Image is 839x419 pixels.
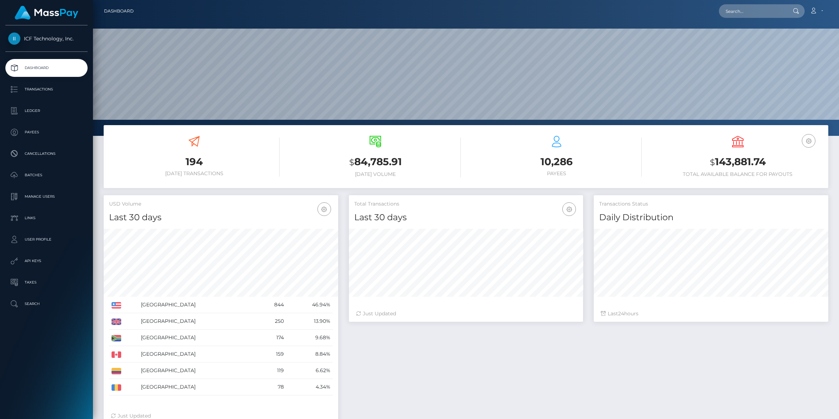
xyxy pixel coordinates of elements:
[112,384,121,391] img: RO.png
[349,157,354,167] small: $
[112,351,121,358] img: CA.png
[286,330,333,346] td: 9.68%
[8,234,85,245] p: User Profile
[138,379,257,395] td: [GEOGRAPHIC_DATA]
[109,201,333,208] h5: USD Volume
[8,148,85,159] p: Cancellations
[5,252,88,270] a: API Keys
[5,231,88,248] a: User Profile
[5,35,88,42] span: ICF Technology, Inc.
[719,4,786,18] input: Search...
[5,209,88,227] a: Links
[112,335,121,341] img: ZA.png
[138,346,257,363] td: [GEOGRAPHIC_DATA]
[8,63,85,73] p: Dashboard
[354,201,578,208] h5: Total Transactions
[8,84,85,95] p: Transactions
[599,211,823,224] h4: Daily Distribution
[472,171,642,177] h6: Payees
[290,155,461,169] h3: 84,785.91
[257,379,286,395] td: 78
[290,171,461,177] h6: [DATE] Volume
[286,297,333,313] td: 46.94%
[8,33,20,45] img: ICF Technology, Inc.
[8,299,85,309] p: Search
[472,155,642,169] h3: 10,286
[601,310,821,317] div: Last hours
[8,256,85,266] p: API Keys
[5,145,88,163] a: Cancellations
[599,201,823,208] h5: Transactions Status
[257,313,286,330] td: 250
[652,155,823,169] h3: 143,881.74
[5,59,88,77] a: Dashboard
[104,4,134,19] a: Dashboard
[618,310,624,317] span: 24
[286,313,333,330] td: 13.90%
[109,211,333,224] h4: Last 30 days
[138,313,257,330] td: [GEOGRAPHIC_DATA]
[8,170,85,181] p: Batches
[112,319,121,325] img: GB.png
[5,273,88,291] a: Taxes
[356,310,576,317] div: Just Updated
[138,330,257,346] td: [GEOGRAPHIC_DATA]
[257,363,286,379] td: 119
[109,171,280,177] h6: [DATE] Transactions
[15,6,78,20] img: MassPay Logo
[112,302,121,309] img: US.png
[8,127,85,138] p: Payees
[5,295,88,313] a: Search
[5,166,88,184] a: Batches
[5,102,88,120] a: Ledger
[5,188,88,206] a: Manage Users
[138,363,257,379] td: [GEOGRAPHIC_DATA]
[710,157,715,167] small: $
[354,211,578,224] h4: Last 30 days
[8,213,85,223] p: Links
[652,171,823,177] h6: Total Available Balance for Payouts
[8,277,85,288] p: Taxes
[138,297,257,313] td: [GEOGRAPHIC_DATA]
[257,346,286,363] td: 159
[286,363,333,379] td: 6.62%
[8,105,85,116] p: Ledger
[286,346,333,363] td: 8.84%
[257,330,286,346] td: 174
[5,123,88,141] a: Payees
[112,368,121,374] img: CO.png
[5,80,88,98] a: Transactions
[257,297,286,313] td: 844
[109,155,280,169] h3: 194
[286,379,333,395] td: 4.34%
[8,191,85,202] p: Manage Users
